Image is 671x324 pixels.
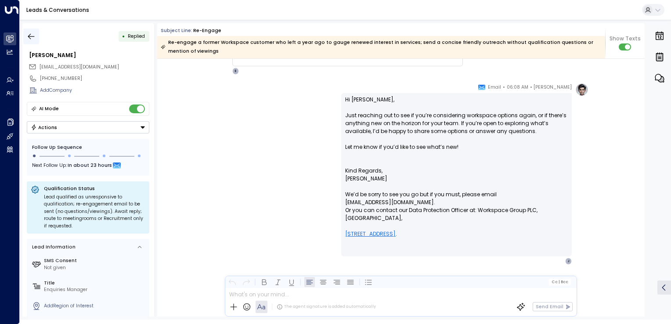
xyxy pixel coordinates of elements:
[40,75,149,82] div: [PHONE_NUMBER]
[128,33,145,40] span: Replied
[277,304,376,310] div: The agent signature is added automatically
[27,121,149,133] div: Button group with a nested menu
[44,194,145,230] div: Lead qualified as unresponsive to qualification; re-engagement email to be sent (no questions/vie...
[503,83,505,92] span: •
[40,87,149,94] div: AddCompany
[39,104,59,113] div: AI Mode
[161,27,192,34] span: Subject Line:
[30,244,76,251] div: Lead Information
[552,280,568,284] span: Cc Bcc
[565,258,572,265] div: J
[32,144,144,151] div: Follow Up Sequence
[345,96,568,167] p: Hi [PERSON_NAME], Just reaching out to see if you’re considering workspace options again, or if t...
[549,279,571,285] button: Cc|Bcc
[241,277,251,287] button: Redo
[40,64,119,70] span: [EMAIL_ADDRESS][DOMAIN_NAME]
[534,83,572,92] span: [PERSON_NAME]
[44,280,147,287] label: Title
[122,30,125,42] div: •
[32,161,144,171] div: Next Follow Up:
[530,83,532,92] span: •
[27,121,149,133] button: Actions
[488,83,501,92] span: Email
[345,167,382,175] span: Kind Regards,
[44,264,147,271] div: Not given
[161,38,601,56] div: Re-engage a former Workspace customer who left a year ago to gauge renewed interest in services; ...
[26,6,89,14] a: Leads & Conversations
[193,27,221,34] div: Re-engage
[507,83,528,92] span: 06:08 AM
[44,185,145,192] p: Qualification Status
[44,286,147,293] div: Enquiries Manager
[40,64,119,71] span: jonnyhorne@aol.com
[345,183,568,238] p: We’d be sorry to see you go but if you must, please email [EMAIL_ADDRESS][DOMAIN_NAME]. Or you ca...
[44,257,147,264] label: SMS Consent
[31,124,58,130] div: Actions
[610,35,641,43] span: Show Texts
[44,302,147,310] div: AddRegion of Interest
[29,51,149,59] div: [PERSON_NAME]
[558,280,559,284] span: |
[345,175,387,183] span: [PERSON_NAME]
[227,277,238,287] button: Undo
[345,222,396,238] a: [STREET_ADDRESS]
[68,161,112,171] span: In about 23 hours
[232,68,239,75] div: E
[575,83,588,96] img: profile-logo.png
